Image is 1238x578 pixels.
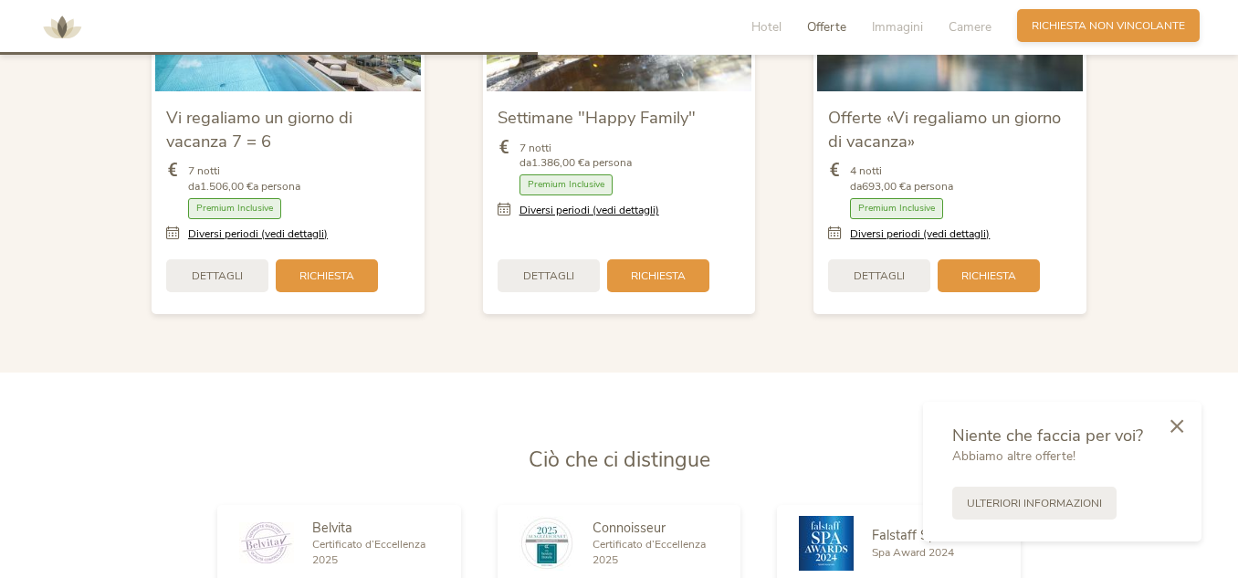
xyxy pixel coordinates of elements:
span: Ulteriori informazioni [967,496,1102,511]
span: Niente che faccia per voi? [952,424,1143,447]
b: 1.506,00 € [200,179,253,194]
span: Dettagli [854,268,905,284]
a: AMONTI & LUNARIS Wellnessresort [35,22,89,32]
span: Premium Inclusive [850,198,943,219]
a: Diversi periodi (vedi dettagli) [188,226,328,242]
span: Premium Inclusive [519,174,613,195]
span: Settimane "Happy Family" [498,106,696,129]
span: Immagini [872,18,923,36]
span: Belvita [312,519,352,537]
span: 7 notti da a persona [519,141,632,172]
span: 7 notti da a persona [188,163,300,194]
span: Dettagli [192,268,243,284]
span: Premium Inclusive [188,198,281,219]
img: Belvita [239,522,294,563]
span: 4 notti da a persona [850,163,953,194]
span: Abbiamo altre offerte! [952,447,1075,465]
span: Richiesta [299,268,354,284]
span: Vi regaliamo un giorno di vacanza 7 = 6 [166,106,352,152]
span: Ciò che ci distingue [529,446,710,474]
img: Falstaff Spa Award [799,516,854,571]
span: Richiesta non vincolante [1032,18,1185,34]
span: Richiesta [631,268,686,284]
b: 693,00 € [862,179,906,194]
img: Connoisseur [519,516,574,571]
span: Dettagli [523,268,574,284]
span: Spa Award 2024 [872,545,954,560]
span: Falstaff Spa Award [872,526,986,544]
a: Diversi periodi (vedi dettagli) [850,226,990,242]
span: Certificato d’Eccellenza 2025 [312,537,425,567]
a: Ulteriori informazioni [952,487,1117,520]
span: Offerte «Vi regaliamo un giorno di vacanza» [828,106,1061,152]
span: Offerte [807,18,846,36]
b: 1.386,00 € [531,155,584,170]
span: Camere [949,18,991,36]
span: Certificato d’Eccellenza 2025 [593,537,706,567]
span: Richiesta [961,268,1016,284]
a: Diversi periodi (vedi dettagli) [519,203,659,218]
span: Hotel [751,18,782,36]
span: Connoisseur [593,519,666,537]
